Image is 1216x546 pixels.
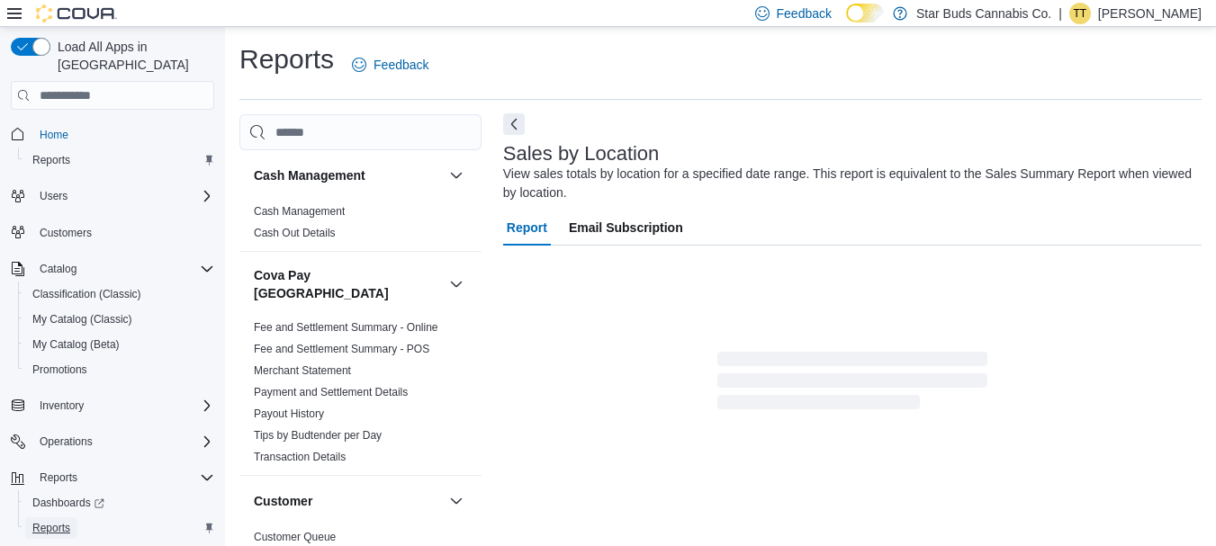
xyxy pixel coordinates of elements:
[32,153,70,167] span: Reports
[32,395,214,416] span: Inventory
[507,210,547,246] span: Report
[18,357,221,382] button: Promotions
[4,183,221,209] button: Users
[32,185,214,207] span: Users
[32,431,100,452] button: Operations
[25,492,112,514] a: Dashboards
[4,429,221,454] button: Operations
[254,343,429,355] a: Fee and Settlement Summary - POS
[717,355,987,413] span: Loading
[32,185,75,207] button: Users
[916,3,1051,24] p: Star Buds Cannabis Co.
[25,359,95,380] a: Promotions
[32,521,70,535] span: Reports
[25,334,127,355] a: My Catalog (Beta)
[18,515,221,541] button: Reports
[239,201,482,251] div: Cash Management
[254,428,382,443] span: Tips by Budtender per Day
[32,312,132,327] span: My Catalog (Classic)
[32,363,87,377] span: Promotions
[1058,3,1062,24] p: |
[25,283,214,305] span: Classification (Classic)
[18,148,221,173] button: Reports
[32,467,214,488] span: Reports
[374,56,428,74] span: Feedback
[254,450,346,464] span: Transaction Details
[40,398,84,413] span: Inventory
[32,222,99,244] a: Customers
[254,342,429,356] span: Fee and Settlement Summary - POS
[254,166,365,184] h3: Cash Management
[254,531,336,543] a: Customer Queue
[32,337,120,352] span: My Catalog (Beta)
[503,113,525,135] button: Next
[25,309,214,330] span: My Catalog (Classic)
[254,407,324,421] span: Payout History
[777,4,832,22] span: Feedback
[40,189,68,203] span: Users
[40,226,92,240] span: Customers
[18,490,221,515] a: Dashboards
[18,307,221,332] button: My Catalog (Classic)
[254,204,345,219] span: Cash Management
[32,124,76,146] a: Home
[18,282,221,307] button: Classification (Classic)
[446,273,467,295] button: Cova Pay [GEOGRAPHIC_DATA]
[254,205,345,218] a: Cash Management
[254,386,408,398] a: Payment and Settlement Details
[446,165,467,186] button: Cash Management
[254,492,442,510] button: Customer
[254,226,336,240] span: Cash Out Details
[254,266,442,302] button: Cova Pay [GEOGRAPHIC_DATA]
[254,320,438,335] span: Fee and Settlement Summary - Online
[25,517,77,539] a: Reports
[1069,3,1091,24] div: Tannis Talarico
[18,332,221,357] button: My Catalog (Beta)
[345,47,436,83] a: Feedback
[254,492,312,510] h3: Customer
[32,467,85,488] button: Reports
[25,149,77,171] a: Reports
[40,262,77,276] span: Catalog
[36,4,117,22] img: Cova
[40,128,68,142] span: Home
[254,227,336,239] a: Cash Out Details
[239,41,334,77] h1: Reports
[50,38,214,74] span: Load All Apps in [GEOGRAPHIC_DATA]
[254,530,336,544] span: Customer Queue
[239,317,482,475] div: Cova Pay [GEOGRAPHIC_DATA]
[254,429,382,442] a: Tips by Budtender per Day
[1098,3,1202,24] p: [PERSON_NAME]
[40,470,77,485] span: Reports
[32,258,214,280] span: Catalog
[25,359,214,380] span: Promotions
[846,4,884,22] input: Dark Mode
[446,490,467,512] button: Customer
[254,385,408,399] span: Payment and Settlement Details
[254,363,351,378] span: Merchant Statement
[254,407,324,420] a: Payout History
[4,219,221,246] button: Customers
[25,492,214,514] span: Dashboards
[254,321,438,334] a: Fee and Settlement Summary - Online
[254,451,346,463] a: Transaction Details
[32,496,104,510] span: Dashboards
[4,121,221,147] button: Home
[25,334,214,355] span: My Catalog (Beta)
[254,166,442,184] button: Cash Management
[25,283,149,305] a: Classification (Classic)
[32,395,91,416] button: Inventory
[32,431,214,452] span: Operations
[4,465,221,490] button: Reports
[503,165,1193,202] div: View sales totals by location for a specified date range. This report is equivalent to the Sales ...
[32,258,84,280] button: Catalog
[25,309,140,330] a: My Catalog (Classic)
[503,143,660,165] h3: Sales by Location
[569,210,683,246] span: Email Subscription
[32,221,214,244] span: Customers
[4,393,221,418] button: Inventory
[40,434,93,449] span: Operations
[32,122,214,145] span: Home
